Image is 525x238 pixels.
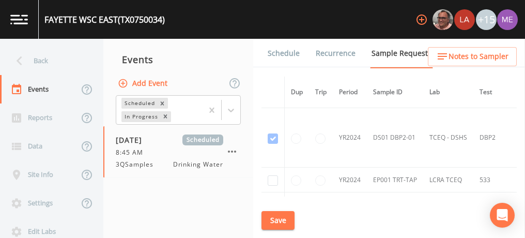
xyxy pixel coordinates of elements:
th: Period [333,77,367,108]
a: Recurrence [314,39,357,68]
img: logo [10,14,28,24]
div: Mike Franklin [432,9,454,30]
span: 3QSamples [116,160,160,169]
th: Lab [423,77,473,108]
span: [DATE] [116,135,149,145]
span: Drinking Water [173,160,223,169]
a: Forms [266,68,290,97]
td: YR2024 [333,108,367,168]
span: Notes to Sampler [449,50,508,63]
th: Sample ID [367,77,423,108]
button: Save [261,211,295,230]
td: EP001 TRT-TAP [367,192,423,217]
span: Scheduled [182,135,223,145]
div: FAYETTE WSC EAST (TX0750034) [44,13,165,26]
a: Schedule [266,39,301,68]
td: LCRA TCEQ [423,192,473,217]
div: Lauren Saenz [454,9,475,30]
div: In Progress [121,111,160,122]
td: DS01 DBP2-01 [367,108,423,168]
th: Dup [285,77,310,108]
button: Add Event [116,74,172,93]
td: TCEQ - DSHS [423,108,473,168]
img: e2d790fa78825a4bb76dcb6ab311d44c [433,9,453,30]
td: YR2024 [333,192,367,217]
td: 533 [473,168,516,192]
div: Remove In Progress [160,111,171,122]
div: Events [103,47,253,72]
a: Sample Requests [370,39,433,68]
span: 8:45 AM [116,148,149,157]
div: Scheduled [121,98,157,109]
th: Trip [309,77,333,108]
td: DBP2 [473,108,516,168]
img: cf6e799eed601856facf0d2563d1856d [454,9,475,30]
img: d4d65db7c401dd99d63b7ad86343d265 [497,9,518,30]
div: Remove Scheduled [157,98,168,109]
td: EP001 TRT-TAP [367,168,423,192]
td: LCRA TCEQ [423,168,473,192]
div: +15 [476,9,497,30]
th: Test [473,77,516,108]
button: Notes to Sampler [428,47,517,66]
td: YR2024 [333,168,367,192]
a: COC Details [446,39,490,68]
div: Open Intercom Messenger [490,203,515,228]
td: 533 Blank [473,192,516,217]
a: [DATE]Scheduled8:45 AM3QSamplesDrinking Water [103,126,253,178]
